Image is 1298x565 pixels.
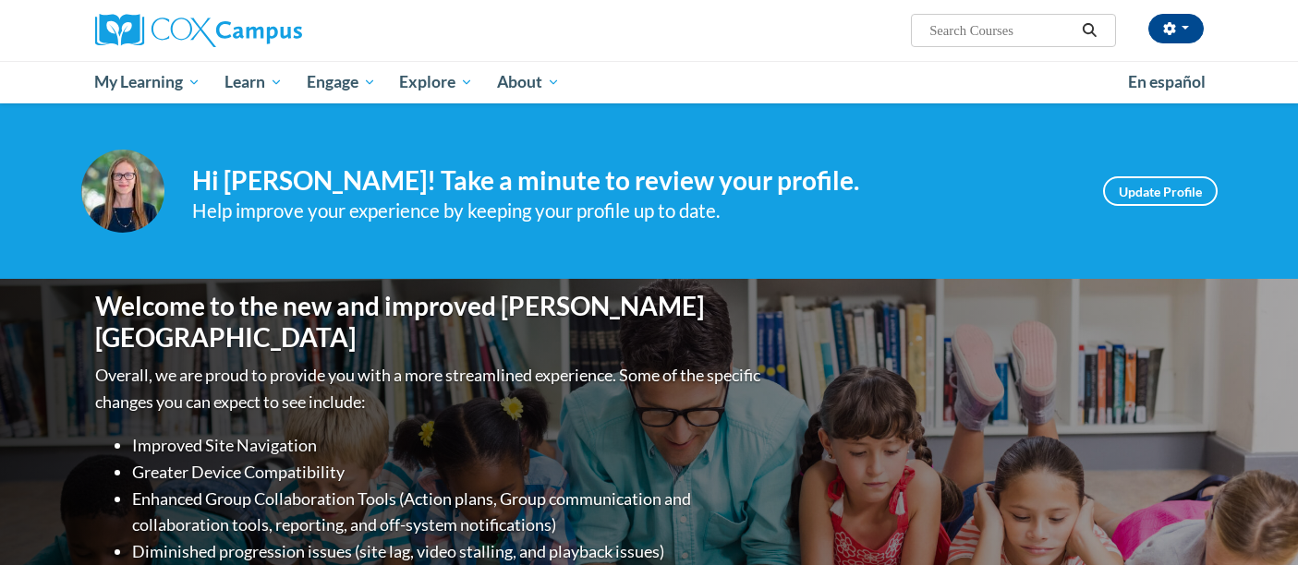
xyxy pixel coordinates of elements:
[224,71,283,93] span: Learn
[1075,19,1103,42] button: Search
[132,459,765,486] li: Greater Device Compatibility
[295,61,388,103] a: Engage
[95,14,302,47] img: Cox Campus
[95,14,446,47] a: Cox Campus
[192,165,1075,197] h4: Hi [PERSON_NAME]! Take a minute to review your profile.
[1116,63,1218,102] a: En español
[1148,14,1204,43] button: Account Settings
[132,432,765,459] li: Improved Site Navigation
[1128,72,1206,91] span: En español
[132,486,765,539] li: Enhanced Group Collaboration Tools (Action plans, Group communication and collaboration tools, re...
[212,61,295,103] a: Learn
[81,150,164,233] img: Profile Image
[192,196,1075,226] div: Help improve your experience by keeping your profile up to date.
[83,61,213,103] a: My Learning
[307,71,376,93] span: Engage
[497,71,560,93] span: About
[132,538,765,565] li: Diminished progression issues (site lag, video stalling, and playback issues)
[95,362,765,415] p: Overall, we are proud to provide you with a more streamlined experience. Some of the specific cha...
[485,61,572,103] a: About
[95,291,765,353] h1: Welcome to the new and improved [PERSON_NAME][GEOGRAPHIC_DATA]
[387,61,485,103] a: Explore
[94,71,200,93] span: My Learning
[1103,176,1218,206] a: Update Profile
[399,71,473,93] span: Explore
[67,61,1231,103] div: Main menu
[928,19,1075,42] input: Search Courses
